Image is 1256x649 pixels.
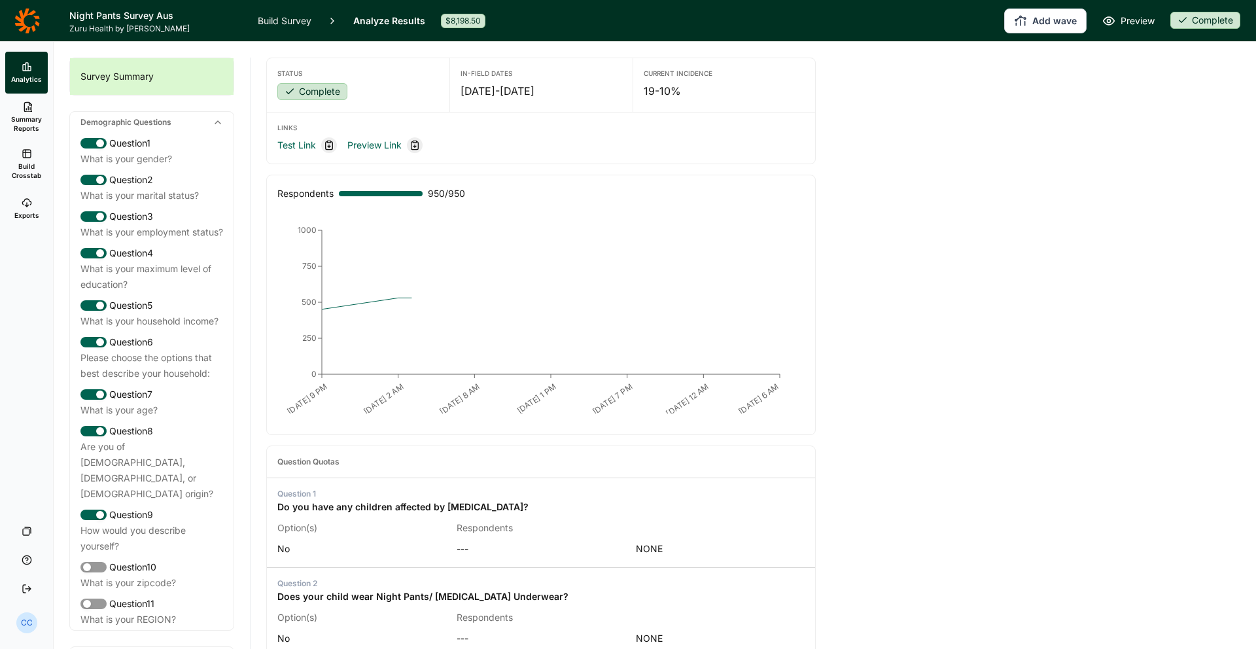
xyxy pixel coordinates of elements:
span: Summary Reports [10,114,43,133]
a: Exports [5,188,48,230]
tspan: 1000 [298,225,317,235]
div: Question 1 [277,489,529,499]
div: --- [457,631,625,646]
div: Do you have any children affected by [MEDICAL_DATA]? [277,499,529,515]
div: 19-10% [644,83,805,99]
div: How would you describe yourself? [80,523,223,554]
div: Question 11 [80,596,223,612]
div: What is your household income? [80,313,223,329]
span: 950 / 950 [428,186,465,202]
text: [DATE] 12 AM [664,381,710,418]
div: Question Quotas [277,457,340,467]
div: In-Field Dates [461,69,621,78]
tspan: 0 [311,369,317,379]
div: Question 2 [277,578,568,589]
a: Build Crosstab [5,141,48,188]
div: Respondents [457,520,625,536]
div: What is your gender? [80,151,223,167]
span: No [277,633,290,644]
div: [DATE] - [DATE] [461,83,621,99]
div: $8,198.50 [441,14,485,28]
div: Links [277,123,805,132]
span: Exports [14,211,39,220]
div: Question 5 [80,298,223,313]
div: Copy link [407,137,423,153]
div: Are you of [DEMOGRAPHIC_DATA], [DEMOGRAPHIC_DATA], or [DEMOGRAPHIC_DATA] origin? [80,439,223,502]
span: Preview [1121,13,1155,29]
span: Zuru Health by [PERSON_NAME] [69,24,242,34]
h1: Night Pants Survey Aus [69,8,242,24]
tspan: 500 [302,297,317,307]
button: Complete [277,83,347,101]
div: Please choose the options that best describe your household: [80,350,223,381]
span: Analytics [11,75,42,84]
div: Option(s) [277,520,446,536]
a: Preview Link [347,137,402,153]
div: Copy link [321,137,337,153]
div: Question 10 [80,559,223,575]
div: What is your maximum level of education? [80,261,223,292]
div: Demographic Questions [70,112,234,133]
div: Question 4 [80,245,223,261]
div: Status [277,69,439,78]
text: [DATE] 7 PM [591,381,635,416]
tspan: 250 [302,333,317,343]
div: Question 3 [80,209,223,224]
div: What is your employment status? [80,224,223,240]
div: Complete [1170,12,1240,29]
text: [DATE] 8 AM [438,381,481,416]
div: What is your age? [80,402,223,418]
div: Respondents [277,186,334,202]
div: Current Incidence [644,69,805,78]
div: Question 7 [80,387,223,402]
span: NONE [636,541,805,557]
text: [DATE] 1 PM [515,381,558,415]
div: --- [457,541,625,557]
a: Summary Reports [5,94,48,141]
div: Respondents [457,610,625,625]
div: What is your marital status? [80,188,223,203]
div: Question 9 [80,507,223,523]
button: Complete [1170,12,1240,30]
a: Test Link [277,137,316,153]
a: Analytics [5,52,48,94]
div: Does your child wear Night Pants/ [MEDICAL_DATA] Underwear? [277,589,568,605]
text: [DATE] 9 PM [285,381,329,416]
div: CC [16,612,37,633]
div: Question 2 [80,172,223,188]
div: Question 6 [80,334,223,350]
span: Build Crosstab [10,162,43,180]
text: [DATE] 6 AM [737,381,780,416]
div: What is your zipcode? [80,575,223,591]
a: Preview [1102,13,1155,29]
span: NONE [636,631,805,646]
tspan: 750 [302,261,317,271]
div: Question 8 [80,423,223,439]
div: Complete [277,83,347,100]
div: Survey Summary [70,58,234,95]
div: What is your REGION? [80,612,223,627]
button: Add wave [1004,9,1087,33]
div: Question 1 [80,135,223,151]
span: No [277,543,290,554]
div: Option(s) [277,610,446,625]
text: [DATE] 2 AM [362,381,406,416]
